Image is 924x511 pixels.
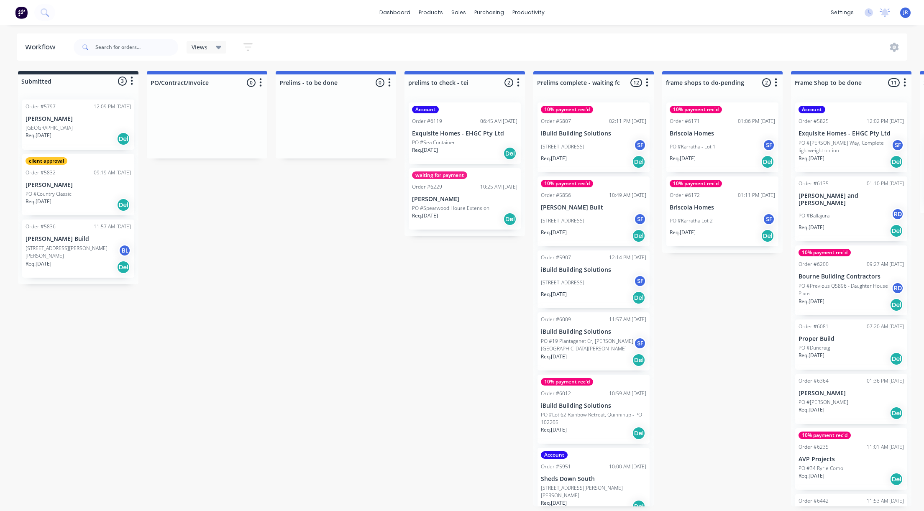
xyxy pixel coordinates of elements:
div: 10% payment rec'd [541,106,593,113]
span: Views [192,43,207,51]
p: Req. [DATE] [799,224,824,231]
p: Req. [DATE] [670,229,696,236]
p: PO #Duncraig [799,344,830,352]
p: Req. [DATE] [541,353,567,360]
div: Order #6135 [799,180,829,187]
div: Del [632,229,645,243]
p: Bourne Building Contractors [799,273,904,280]
a: dashboard [375,6,415,19]
div: 10:59 AM [DATE] [609,390,646,397]
div: SF [891,139,904,151]
p: Proper Build [799,335,904,342]
div: Order #5836 [26,223,56,230]
p: Req. [DATE] [26,198,51,205]
p: Req. [DATE] [412,212,438,220]
p: PO #Karratha Lot 2 [670,217,713,225]
div: SF [634,337,646,350]
p: [PERSON_NAME] [26,181,131,189]
div: 01:06 PM [DATE] [738,118,775,125]
div: Order #6081 [799,323,829,330]
div: Del [117,198,130,212]
p: Req. [DATE] [799,155,824,162]
div: Order #5856 [541,192,571,199]
div: Del [632,291,645,304]
p: PO #Previous Q5896 - Daughter House Plans [799,282,891,297]
div: waiting for payment [412,171,467,179]
div: sales [447,6,470,19]
div: purchasing [470,6,508,19]
p: PO #Country Classic [26,190,72,198]
p: [STREET_ADDRESS] [541,279,584,286]
div: 11:57 AM [DATE] [609,316,646,323]
p: PO #Spearwood House Extension [412,204,489,212]
p: [PERSON_NAME] [799,390,904,397]
div: RD [891,282,904,294]
div: Order #6364 [799,377,829,385]
div: SF [763,213,775,225]
div: 10% payment rec'd [541,378,593,386]
div: 10% payment rec'dOrder #620009:27 AM [DATE]Bourne Building ContractorsPO #Previous Q5896 - Daught... [795,245,907,315]
div: 01:11 PM [DATE] [738,192,775,199]
div: 11:01 AM [DATE] [867,443,904,451]
div: Order #6442 [799,497,829,505]
div: BL [118,244,131,257]
p: [PERSON_NAME] [412,196,517,203]
div: SF [763,139,775,151]
div: Order #5807 [541,118,571,125]
p: [STREET_ADDRESS][PERSON_NAME][PERSON_NAME] [541,484,646,499]
div: settings [827,6,858,19]
div: Order #6119 [412,118,442,125]
div: 10% payment rec'dOrder #580702:11 PM [DATE]iBuild Building Solutions[STREET_ADDRESS]SFReq.[DATE]Del [538,102,650,172]
div: Workflow [25,42,59,52]
p: PO #19 Plantagenet Cr, [PERSON_NAME][GEOGRAPHIC_DATA][PERSON_NAME] [541,337,634,353]
p: PO #Lot 62 Rainbow Retreat, Quinninup - PO 102205 [541,411,646,426]
p: Exquisite Homes - EHGC Pty Ltd [799,130,904,137]
div: productivity [508,6,549,19]
div: 10% payment rec'dOrder #623511:01 AM [DATE]AVP ProjectsPO #34 Ryrie ComoReq.[DATE]Del [795,428,907,490]
p: Req. [DATE] [541,499,567,507]
div: 10:25 AM [DATE] [480,183,517,191]
div: Account [412,106,439,113]
div: 11:57 AM [DATE] [94,223,131,230]
div: Del [890,352,903,365]
div: 12:09 PM [DATE] [94,103,131,110]
div: 01:10 PM [DATE] [867,180,904,187]
img: Factory [15,6,28,19]
p: [STREET_ADDRESS] [541,143,584,151]
div: Order #6171 [670,118,700,125]
div: 10% payment rec'dOrder #601210:59 AM [DATE]iBuild Building SolutionsPO #Lot 62 Rainbow Retreat, Q... [538,375,650,444]
div: 10:00 AM [DATE] [609,463,646,470]
div: Del [890,224,903,238]
div: client approvalOrder #583209:19 AM [DATE][PERSON_NAME]PO #Country ClassicReq.[DATE]Del [22,154,134,215]
div: 10% payment rec'd [541,180,593,187]
div: 10:49 AM [DATE] [609,192,646,199]
p: Briscola Homes [670,204,775,211]
p: Briscola Homes [670,130,775,137]
div: Del [503,212,517,226]
p: Req. [DATE] [799,298,824,305]
div: SF [634,139,646,151]
div: waiting for paymentOrder #622910:25 AM [DATE][PERSON_NAME]PO #Spearwood House ExtensionReq.[DATE]Del [409,168,521,230]
div: products [415,6,447,19]
div: Order #5825 [799,118,829,125]
div: Del [503,147,517,160]
p: Req. [DATE] [26,260,51,268]
div: client approval [26,157,67,165]
p: iBuild Building Solutions [541,266,646,273]
div: AccountOrder #611906:45 AM [DATE]Exquisite Homes - EHGC Pty LtdPO #Sea ContainerReq.[DATE]Del [409,102,521,164]
p: iBuild Building Solutions [541,130,646,137]
span: JR [903,9,908,16]
div: Del [632,353,645,367]
div: 12:14 PM [DATE] [609,254,646,261]
div: Order #6172 [670,192,700,199]
div: Del [890,473,903,486]
p: [GEOGRAPHIC_DATA] [26,124,73,132]
div: Del [890,298,903,312]
p: Req. [DATE] [541,291,567,298]
div: 09:27 AM [DATE] [867,261,904,268]
p: Req. [DATE] [412,146,438,154]
p: Req. [DATE] [541,426,567,434]
div: 11:53 AM [DATE] [867,497,904,505]
div: SF [634,213,646,225]
div: Order #5797 [26,103,56,110]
